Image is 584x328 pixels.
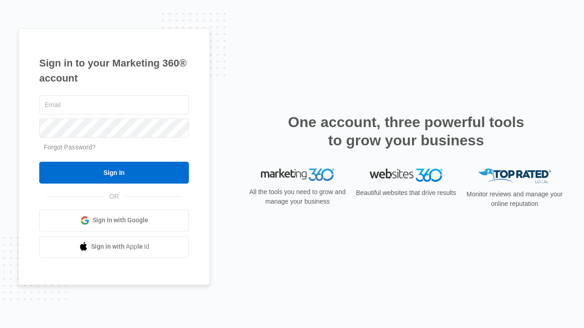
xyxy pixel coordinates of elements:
[39,236,189,258] a: Sign in with Apple Id
[39,56,189,86] h1: Sign in to your Marketing 360® account
[39,210,189,231] a: Sign in with Google
[370,169,443,182] img: Websites 360
[39,162,189,184] input: Sign In
[103,192,125,201] span: OR
[44,143,96,151] a: Forgot Password?
[39,95,189,114] input: Email
[464,190,566,209] p: Monitor reviews and manage your online reputation
[246,187,349,206] p: All the tools you need to grow and manage your business
[91,242,150,251] span: Sign in with Apple Id
[261,169,334,181] img: Marketing 360
[355,188,457,198] p: Beautiful websites that drive results
[478,169,551,184] img: Top Rated Local
[285,113,527,149] h2: One account, three powerful tools to grow your business
[93,215,148,225] span: Sign in with Google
